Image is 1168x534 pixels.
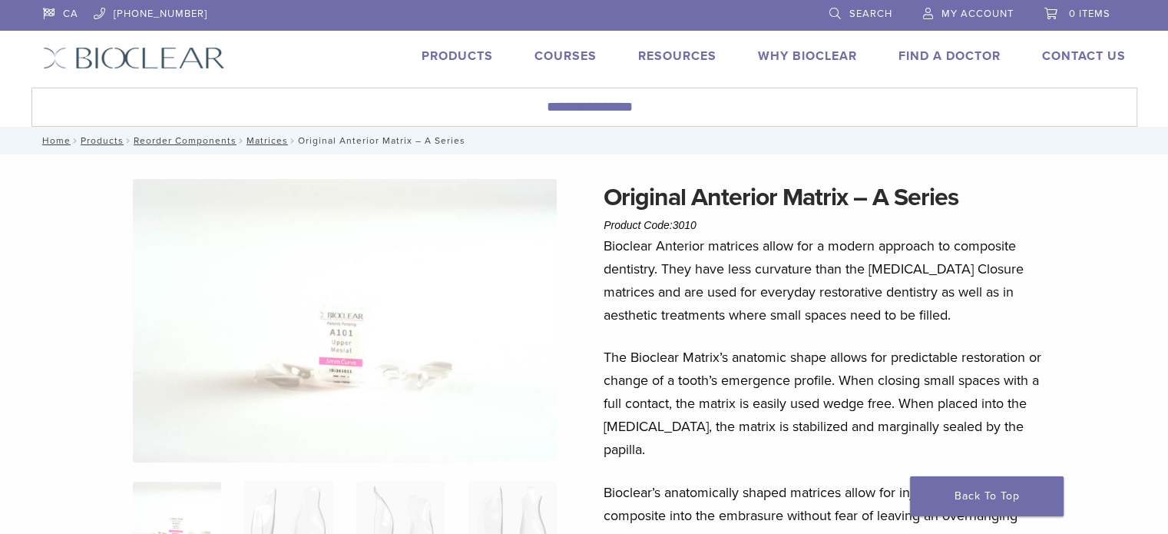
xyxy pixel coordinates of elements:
[133,179,557,463] img: Anterior Original A Series Matrices
[134,135,237,146] a: Reorder Components
[237,137,247,144] span: /
[673,219,696,231] span: 3010
[43,47,225,69] img: Bioclear
[71,137,81,144] span: /
[422,48,493,64] a: Products
[849,8,892,20] span: Search
[288,137,298,144] span: /
[604,179,1055,216] h1: Original Anterior Matrix – A Series
[534,48,597,64] a: Courses
[1042,48,1126,64] a: Contact Us
[941,8,1014,20] span: My Account
[604,219,696,231] span: Product Code:
[124,137,134,144] span: /
[910,476,1064,516] a: Back To Top
[31,127,1137,154] nav: Original Anterior Matrix – A Series
[38,135,71,146] a: Home
[758,48,857,64] a: Why Bioclear
[81,135,124,146] a: Products
[1069,8,1110,20] span: 0 items
[604,346,1055,461] p: The Bioclear Matrix’s anatomic shape allows for predictable restoration or change of a tooth’s em...
[604,234,1055,327] p: Bioclear Anterior matrices allow for a modern approach to composite dentistry. They have less cur...
[898,48,1001,64] a: Find A Doctor
[247,135,288,146] a: Matrices
[638,48,716,64] a: Resources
